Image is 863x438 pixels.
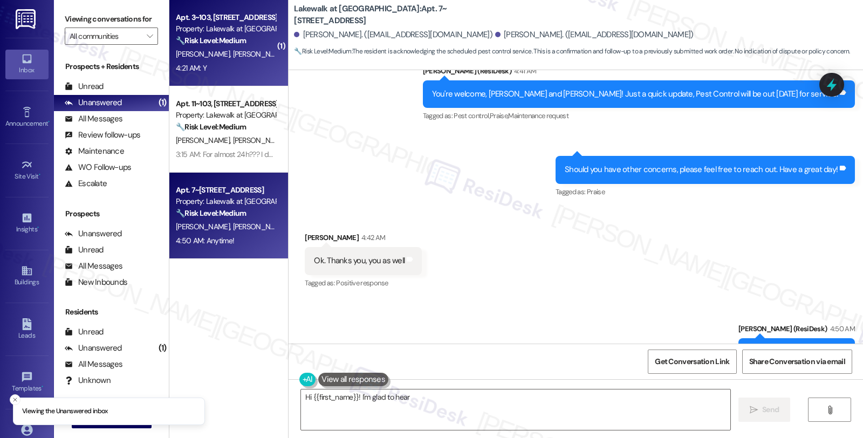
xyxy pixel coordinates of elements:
[65,81,104,92] div: Unread
[233,222,287,231] span: [PERSON_NAME]
[54,208,169,220] div: Prospects
[827,323,855,334] div: 4:50 AM
[65,129,140,141] div: Review follow-ups
[294,47,351,56] strong: 🔧 Risk Level: Medium
[54,306,169,318] div: Residents
[176,23,276,35] div: Property: Lakewalk at [GEOGRAPHIC_DATA]
[65,343,122,354] div: Unanswered
[65,178,107,189] div: Escalate
[359,232,385,243] div: 4:42 AM
[5,368,49,397] a: Templates •
[176,122,246,132] strong: 🔧 Risk Level: Medium
[176,109,276,121] div: Property: Lakewalk at [GEOGRAPHIC_DATA]
[176,208,246,218] strong: 🔧 Risk Level: Medium
[423,108,855,124] div: Tagged as:
[176,135,233,145] span: [PERSON_NAME]
[294,3,510,26] b: Lakewalk at [GEOGRAPHIC_DATA]: Apt. 7~[STREET_ADDRESS]
[70,28,141,45] input: All communities
[826,406,834,414] i: 
[156,340,169,357] div: (1)
[65,113,122,125] div: All Messages
[65,228,122,239] div: Unanswered
[65,261,122,272] div: All Messages
[511,65,536,77] div: 4:41 AM
[301,389,730,430] textarea: Hi {{first_name}}! I'm glad to hear
[495,29,694,40] div: [PERSON_NAME]. ([EMAIL_ADDRESS][DOMAIN_NAME])
[65,162,131,173] div: WO Follow-ups
[314,255,405,266] div: Ok. Thanks you, you as well
[5,156,49,185] a: Site Visit •
[294,29,492,40] div: [PERSON_NAME]. ([EMAIL_ADDRESS][DOMAIN_NAME])
[39,171,40,179] span: •
[176,222,233,231] span: [PERSON_NAME]
[655,356,729,367] span: Get Conversation Link
[305,275,422,291] div: Tagged as:
[176,196,276,207] div: Property: Lakewalk at [GEOGRAPHIC_DATA]
[156,94,169,111] div: (1)
[233,49,287,59] span: [PERSON_NAME]
[565,164,838,175] div: Should you have other concerns, please feel free to reach out. Have a great day!
[490,111,508,120] span: Praise ,
[508,111,569,120] span: Maintenance request
[749,356,845,367] span: Share Conversation via email
[587,187,605,196] span: Praise
[233,135,375,145] span: [PERSON_NAME] Dos [PERSON_NAME] Bahia
[48,118,50,126] span: •
[65,375,111,386] div: Unknown
[16,9,38,29] img: ResiDesk Logo
[22,407,108,416] p: Viewing the Unanswered inbox
[294,46,850,57] span: : The resident is acknowledging the scheduled pest control service. This is a confirmation and fo...
[5,209,49,238] a: Insights •
[65,277,127,288] div: New Inbounds
[10,394,20,405] button: Close toast
[5,315,49,344] a: Leads
[176,184,276,196] div: Apt. 7~[STREET_ADDRESS]
[176,98,276,109] div: Apt. 11~103, [STREET_ADDRESS]
[738,323,855,338] div: [PERSON_NAME] (ResiDesk)
[37,224,39,231] span: •
[147,32,153,40] i: 
[176,49,233,59] span: [PERSON_NAME]
[65,359,122,370] div: All Messages
[750,406,758,414] i: 
[742,350,852,374] button: Share Conversation via email
[42,383,43,391] span: •
[5,262,49,291] a: Buildings
[176,149,497,159] div: 3:15 AM: For almost 24h??? I do not believe it is allowed for guests according with the condomini...
[305,232,422,247] div: [PERSON_NAME]
[54,61,169,72] div: Prospects + Residents
[65,11,158,28] label: Viewing conversations for
[176,236,234,245] div: 4:50 AM: Anytime!
[762,404,779,415] span: Send
[176,63,207,73] div: 4:21 AM: Y
[65,146,124,157] div: Maintenance
[65,326,104,338] div: Unread
[5,50,49,79] a: Inbox
[648,350,736,374] button: Get Conversation Link
[336,278,388,288] span: Positive response
[65,244,104,256] div: Unread
[176,12,276,23] div: Apt. 3~103, [STREET_ADDRESS]
[176,36,246,45] strong: 🔧 Risk Level: Medium
[432,88,838,100] div: You're welcome, [PERSON_NAME] and [PERSON_NAME]! Just a quick update, Pest Control will be out [D...
[423,65,855,80] div: [PERSON_NAME] (ResiDesk)
[556,184,855,200] div: Tagged as:
[738,398,791,422] button: Send
[454,111,490,120] span: Pest control ,
[65,97,122,108] div: Unanswered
